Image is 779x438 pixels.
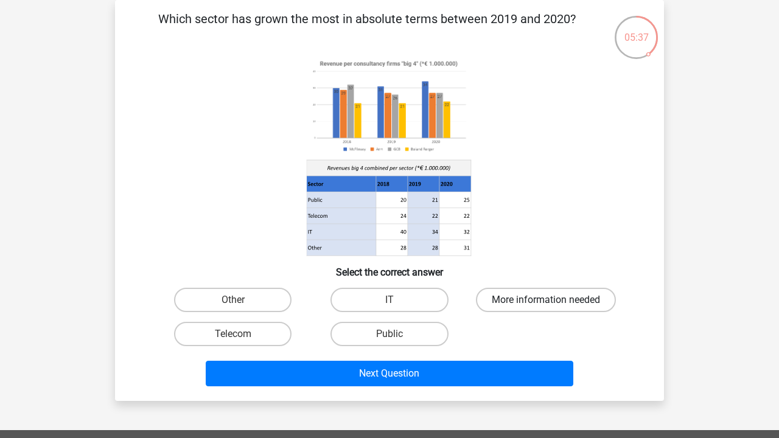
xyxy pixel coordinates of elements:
div: 05:37 [613,15,659,45]
label: Public [330,322,448,346]
label: IT [330,288,448,312]
label: More information needed [476,288,616,312]
label: Telecom [174,322,292,346]
h6: Select the correct answer [134,257,645,278]
button: Next Question [206,361,574,386]
label: Other [174,288,292,312]
p: Which sector has grown the most in absolute terms between 2019 and 2020? [134,10,599,46]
